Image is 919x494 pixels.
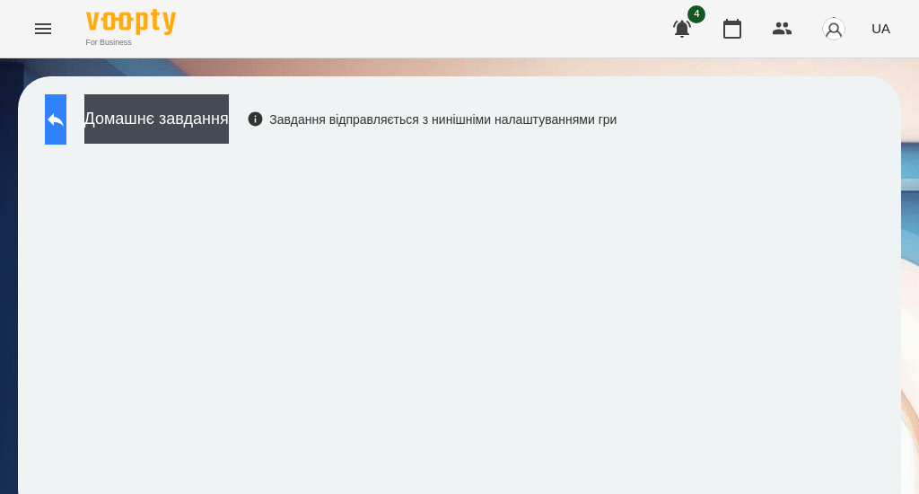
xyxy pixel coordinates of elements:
button: Menu [22,7,65,50]
img: avatar_s.png [821,16,846,41]
button: Домашнє завдання [84,94,229,144]
span: For Business [86,37,176,49]
span: UA [871,19,890,38]
span: 4 [687,5,705,23]
button: UA [864,12,897,45]
div: Завдання відправляється з нинішніми налаштуваннями гри [247,110,617,128]
img: Voopty Logo [86,9,176,35]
